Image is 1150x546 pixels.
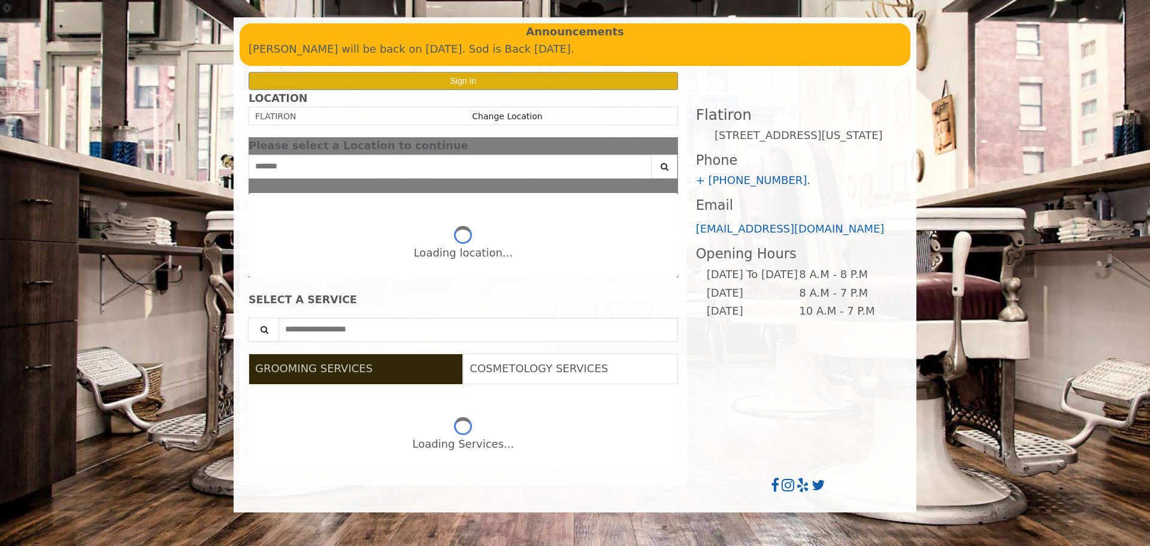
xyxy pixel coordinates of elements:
td: 8 A.M - 8 P.M [798,266,891,284]
span: FLATIRON [255,111,296,121]
a: Change Location [472,111,542,121]
input: Search Center [249,155,652,179]
h3: Opening Hours [696,246,901,261]
button: Service Search [248,318,279,342]
button: Sign In [249,72,678,89]
button: close dialog [660,142,678,150]
div: Center Select [249,155,678,185]
td: 10 A.M - 7 P.M [798,302,891,321]
h2: Flatiron [696,107,901,123]
b: LOCATION [249,92,307,104]
p: [PERSON_NAME] will be back on [DATE]. Sod is Back [DATE]. [249,41,901,58]
i: Search button [658,162,671,171]
td: 8 A.M - 7 P.M [798,284,891,303]
b: Announcements [526,23,624,41]
p: [STREET_ADDRESS][US_STATE] [696,127,901,144]
a: + [PHONE_NUMBER]. [696,174,810,186]
span: COSMETOLOGY SERVICES [470,362,608,375]
a: [EMAIL_ADDRESS][DOMAIN_NAME] [696,222,885,235]
div: Grooming services [249,384,678,469]
td: [DATE] [706,284,798,303]
div: Loading location... [414,245,513,262]
h3: Email [696,198,901,213]
span: Please select a Location to continue [249,139,468,152]
div: Loading Services... [412,436,514,453]
h3: Phone [696,153,901,168]
div: SELECT A SERVICE [249,294,678,306]
td: [DATE] [706,302,798,321]
span: GROOMING SERVICES [255,362,373,375]
td: [DATE] To [DATE] [706,266,798,284]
